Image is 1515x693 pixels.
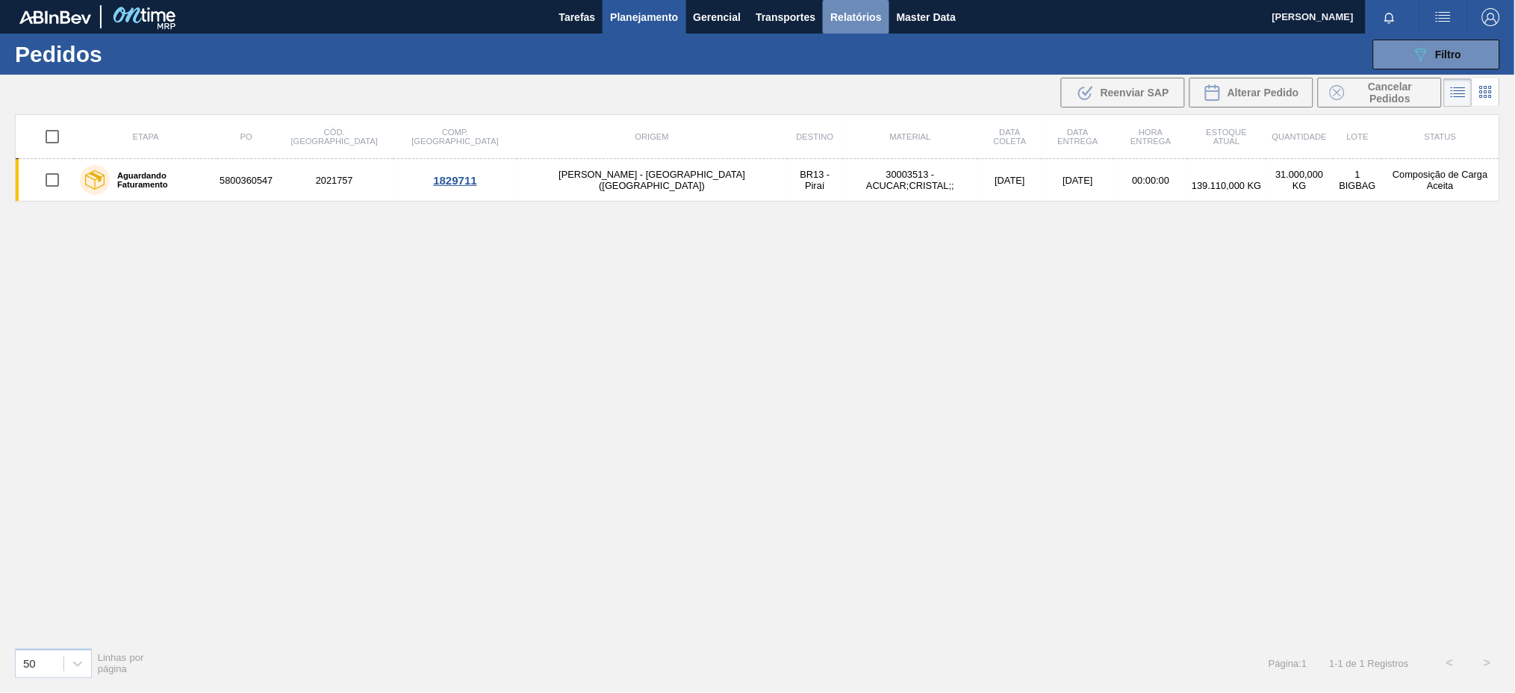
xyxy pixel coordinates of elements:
span: Transportes [756,8,815,26]
div: Visão em Lista [1444,78,1472,107]
img: TNhmsLtSVTkK8tSr43FrP2fwEKptu5GPRR3wAAAABJRU5ErkJggg== [19,10,91,24]
td: 5800360547 [217,159,275,202]
span: Gerencial [694,8,741,26]
div: Reenviar SAP [1061,78,1185,108]
span: 1 - 1 de 1 Registros [1330,658,1409,669]
span: Master Data [897,8,956,26]
div: Alterar Pedido [1189,78,1313,108]
span: Data coleta [994,128,1027,146]
span: Tarefas [559,8,596,26]
td: BR13 - Piraí [788,159,843,202]
h1: Pedidos [15,46,240,63]
td: [DATE] [1042,159,1114,202]
a: Aguardando Faturamento58003605472021757[PERSON_NAME] - [GEOGRAPHIC_DATA] ([GEOGRAPHIC_DATA])BR13 ... [16,159,1500,202]
span: PO [240,132,252,141]
div: 1829711 [396,174,514,187]
button: < [1431,644,1469,682]
span: Alterar Pedido [1228,87,1299,99]
span: Status [1425,132,1456,141]
span: 139.110,000 KG [1192,180,1261,191]
img: userActions [1434,8,1452,26]
button: Notificações [1366,7,1413,28]
span: Planejamento [610,8,678,26]
span: Hora Entrega [1131,128,1172,146]
td: Composição de Carga Aceita [1382,159,1500,202]
td: 2021757 [275,159,393,202]
span: Lote [1347,132,1369,141]
span: Filtro [1436,49,1462,60]
div: 50 [23,657,36,670]
button: Cancelar Pedidos [1318,78,1442,108]
span: Data entrega [1058,128,1098,146]
td: [PERSON_NAME] - [GEOGRAPHIC_DATA] ([GEOGRAPHIC_DATA]) [517,159,787,202]
span: Quantidade [1272,132,1327,141]
span: Etapa [133,132,159,141]
span: Cancelar Pedidos [1351,81,1430,105]
span: Página : 1 [1269,658,1307,669]
div: Visão em Cards [1472,78,1500,107]
span: Material [890,132,931,141]
span: Linhas por página [98,652,144,674]
button: > [1469,644,1506,682]
div: Cancelar Pedidos em Massa [1318,78,1442,108]
td: 30003513 - ACUCAR;CRISTAL;; [843,159,978,202]
button: Filtro [1373,40,1500,69]
td: 1 BIGBAG [1334,159,1381,202]
td: 00:00:00 [1114,159,1189,202]
label: Aguardando Faturamento [110,171,211,189]
span: Comp. [GEOGRAPHIC_DATA] [411,128,498,146]
td: 31.000,000 KG [1266,159,1334,202]
span: Origem [635,132,669,141]
span: Destino [797,132,834,141]
span: Cód. [GEOGRAPHIC_DATA] [291,128,378,146]
span: Reenviar SAP [1101,87,1169,99]
td: [DATE] [978,159,1042,202]
span: Estoque atual [1207,128,1248,146]
span: Relatórios [830,8,881,26]
img: Logout [1482,8,1500,26]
